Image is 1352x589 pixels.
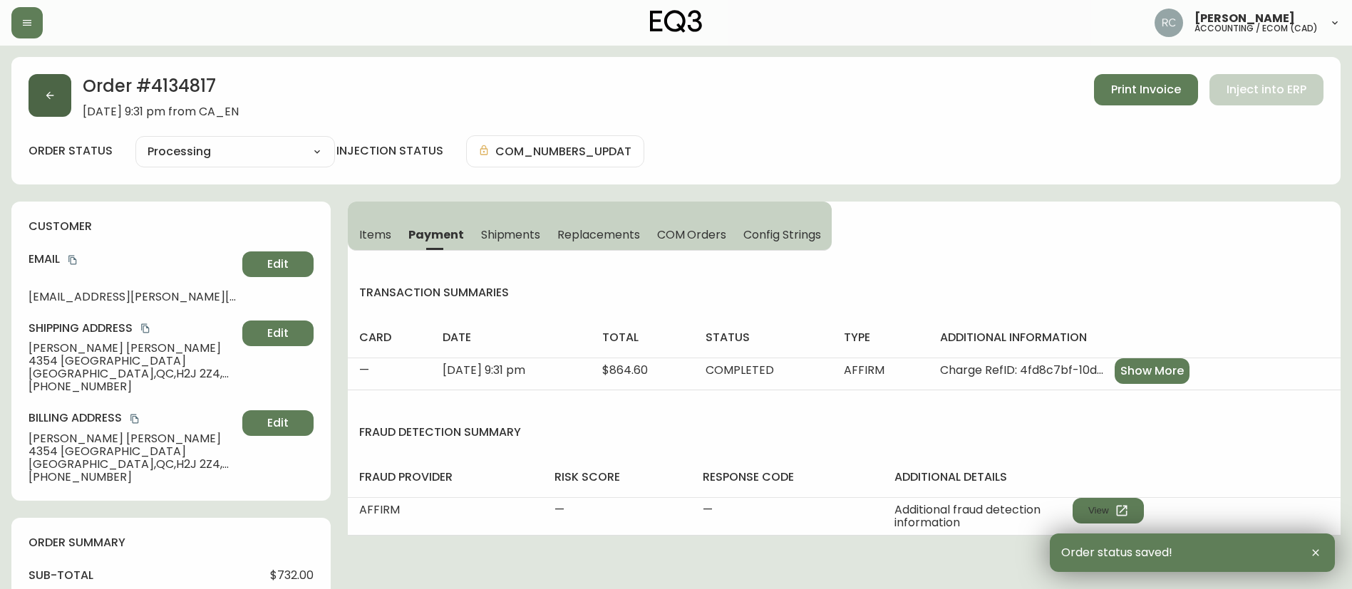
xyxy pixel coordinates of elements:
[408,227,464,242] span: Payment
[348,285,1341,301] h4: transaction summaries
[1111,82,1181,98] span: Print Invoice
[29,342,237,355] span: [PERSON_NAME] [PERSON_NAME]
[481,227,541,242] span: Shipments
[940,330,1329,345] h4: additional information
[29,568,93,583] h4: sub-total
[29,320,237,336] h4: Shipping Address
[29,432,237,445] span: [PERSON_NAME] [PERSON_NAME]
[706,330,821,345] h4: status
[359,227,391,242] span: Items
[29,535,314,551] h4: order summary
[554,469,680,485] h4: risk score
[1194,24,1318,33] h5: accounting / ecom (cad)
[1073,498,1144,523] button: View
[844,330,917,345] h4: type
[359,501,400,518] span: AFFIRM
[336,143,443,159] h4: injection status
[650,10,703,33] img: logo
[359,362,369,378] span: —
[359,469,532,485] h4: fraud provider
[703,501,713,518] span: —
[83,74,239,105] h2: Order # 4134817
[29,143,113,159] label: order status
[1094,74,1198,105] button: Print Invoice
[1155,9,1183,37] img: f4ba4e02bd060be8f1386e3ca455bd0e
[1061,546,1172,559] span: Order status saved!
[706,362,774,378] span: COMPLETED
[242,320,314,346] button: Edit
[443,362,525,378] span: [DATE] 9:31 pm
[267,256,289,272] span: Edit
[1194,13,1295,24] span: [PERSON_NAME]
[267,325,289,341] span: Edit
[894,469,1329,485] h4: additional details
[602,330,683,345] h4: total
[270,569,314,582] span: $732.00
[844,362,884,378] span: AFFIRM
[29,410,237,426] h4: Billing Address
[348,424,1341,440] h4: fraud detection summary
[29,445,237,458] span: 4354 [GEOGRAPHIC_DATA]
[657,227,727,242] span: COM Orders
[359,330,420,345] h4: card
[29,251,237,267] h4: Email
[29,380,237,393] span: [PHONE_NUMBER]
[1120,363,1184,379] span: Show More
[242,410,314,436] button: Edit
[703,469,872,485] h4: response code
[1115,358,1190,384] button: Show More
[894,504,1073,529] span: Additional fraud detection information
[743,227,820,242] span: Config Strings
[66,253,80,267] button: copy
[128,412,142,426] button: copy
[83,105,239,118] span: [DATE] 9:31 pm from CA_EN
[940,364,1109,377] span: Charge RefID: 4fd8c7bf-10de-477d-9394-14f96917ec8a
[29,355,237,368] span: 4354 [GEOGRAPHIC_DATA]
[602,362,648,378] span: $864.60
[29,291,237,303] span: [EMAIL_ADDRESS][PERSON_NAME][DOMAIN_NAME]
[554,501,564,518] span: —
[29,219,314,234] h4: customer
[29,368,237,380] span: [GEOGRAPHIC_DATA] , QC , H2J 2Z4 , CA
[242,251,314,277] button: Edit
[557,227,639,242] span: Replacements
[138,321,153,335] button: copy
[443,330,579,345] h4: date
[29,471,237,484] span: [PHONE_NUMBER]
[29,458,237,471] span: [GEOGRAPHIC_DATA] , QC , H2J 2Z4 , CA
[267,415,289,431] span: Edit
